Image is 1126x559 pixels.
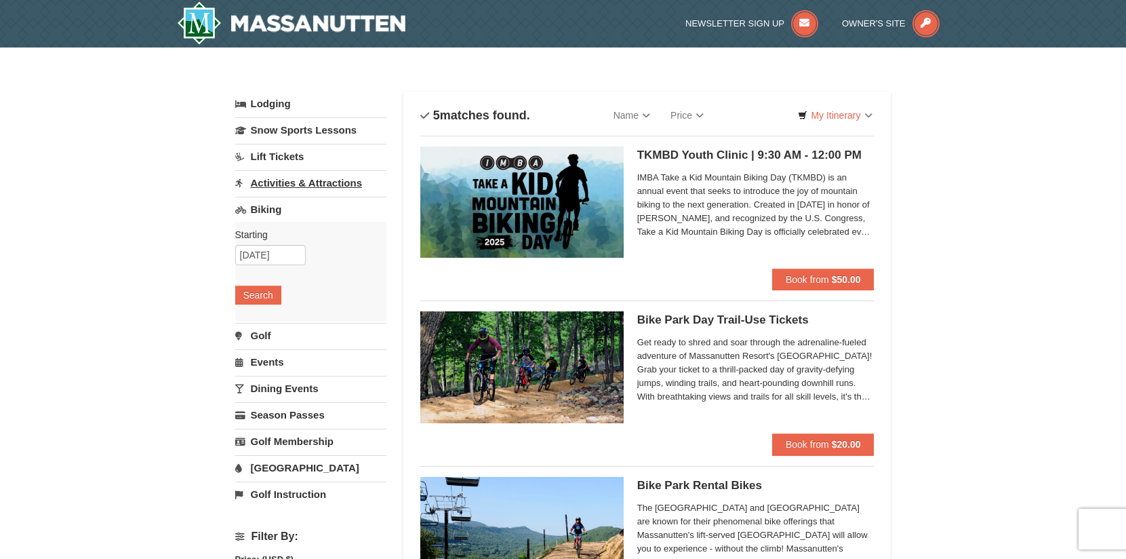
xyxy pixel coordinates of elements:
a: My Itinerary [789,105,881,126]
span: Book from [786,274,829,285]
button: Book from $50.00 [772,269,874,290]
a: Golf Instruction [235,482,386,507]
span: 5 [433,109,440,122]
img: 6619923-52-c4545c45.jpg [420,147,624,258]
h4: matches found. [420,109,530,122]
a: Dining Events [235,376,386,401]
button: Search [235,286,281,305]
span: Book from [786,439,829,450]
a: Newsletter Sign Up [685,18,818,28]
img: Massanutten Resort Logo [177,1,406,45]
a: [GEOGRAPHIC_DATA] [235,455,386,480]
span: Get ready to shred and soar through the adrenaline-fueled adventure of Massanutten Resort's [GEOG... [637,336,874,404]
a: Season Passes [235,402,386,427]
a: Owner's Site [842,18,940,28]
a: Events [235,349,386,374]
a: Golf [235,323,386,348]
a: Price [660,102,714,129]
strong: $50.00 [832,274,861,285]
h5: Bike Park Day Trail-Use Tickets [637,313,874,327]
strong: $20.00 [832,439,861,450]
a: Name [603,102,660,129]
a: Massanutten Resort [177,1,406,45]
button: Book from $20.00 [772,433,874,455]
a: Lift Tickets [235,144,386,169]
a: Lodging [235,92,386,116]
h4: Filter By: [235,531,386,543]
span: IMBA Take a Kid Mountain Biking Day (TKMBD) is an annual event that seeks to introduce the joy of... [637,171,874,239]
span: Newsletter Sign Up [685,18,784,28]
img: 6619923-14-67e0640e.jpg [420,311,624,423]
a: Snow Sports Lessons [235,117,386,142]
a: Activities & Attractions [235,170,386,195]
label: Starting [235,228,376,242]
span: Owner's Site [842,18,906,28]
h5: TKMBD Youth Clinic | 9:30 AM - 12:00 PM [637,149,874,162]
h5: Bike Park Rental Bikes [637,479,874,493]
a: Biking [235,197,386,222]
a: Golf Membership [235,429,386,454]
